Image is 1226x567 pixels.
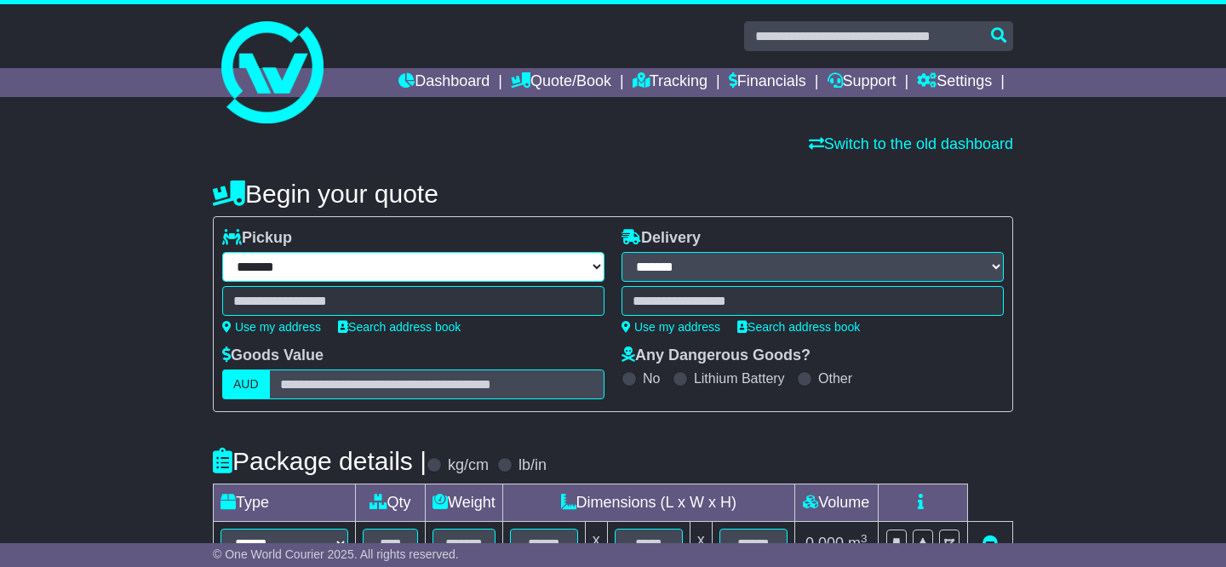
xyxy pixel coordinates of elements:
h4: Package details | [213,447,427,475]
a: Search address book [338,320,461,334]
td: Volume [794,484,878,522]
a: Quote/Book [511,68,611,97]
label: Pickup [222,229,292,248]
a: Use my address [622,320,720,334]
td: Weight [426,484,503,522]
a: Use my address [222,320,321,334]
h4: Begin your quote [213,180,1013,208]
label: Lithium Battery [694,370,785,387]
span: m [848,535,868,552]
a: Settings [917,68,992,97]
sup: 3 [861,532,868,545]
a: Search address book [737,320,860,334]
span: 0.000 [805,535,844,552]
td: Dimensions (L x W x H) [502,484,794,522]
a: Support [828,68,897,97]
a: Tracking [633,68,708,97]
td: Qty [356,484,426,522]
label: Goods Value [222,346,324,365]
label: lb/in [518,456,547,475]
label: kg/cm [448,456,489,475]
label: AUD [222,369,270,399]
td: Type [214,484,356,522]
label: Delivery [622,229,701,248]
a: Switch to the old dashboard [809,135,1013,152]
a: Remove this item [983,535,998,552]
label: Any Dangerous Goods? [622,346,811,365]
td: x [585,522,607,566]
span: © One World Courier 2025. All rights reserved. [213,547,459,561]
a: Financials [729,68,806,97]
label: No [643,370,660,387]
td: x [690,522,712,566]
a: Dashboard [398,68,490,97]
label: Other [818,370,852,387]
